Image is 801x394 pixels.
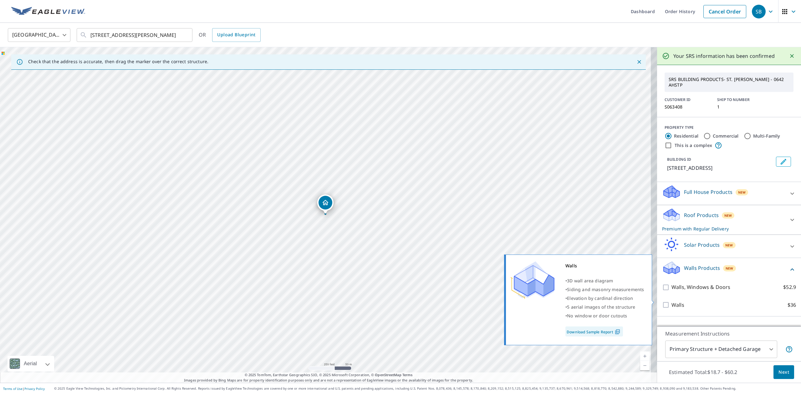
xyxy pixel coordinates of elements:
[22,356,39,371] div: Aerial
[776,157,791,167] button: Edit building 1
[671,283,730,291] p: Walls, Windows & Doors
[212,28,260,42] a: Upload Blueprint
[8,26,70,44] div: [GEOGRAPHIC_DATA]
[684,188,732,196] p: Full House Products
[662,225,785,232] p: Premium with Regular Delivery
[567,313,627,319] span: No window or door cutouts
[778,368,789,376] span: Next
[684,241,720,249] p: Solar Products
[753,133,780,139] label: Multi-Family
[684,264,720,272] p: Walls Products
[613,329,622,335] img: Pdf Icon
[565,311,644,320] div: •
[665,97,710,103] p: CUSTOMER ID
[724,213,732,218] span: New
[725,243,733,248] span: New
[788,52,796,60] button: Close
[375,372,401,377] a: OpenStreetMap
[567,304,635,310] span: 5 aerial images of the structure
[752,5,766,18] div: SB
[565,285,644,294] div: •
[671,301,684,309] p: Walls
[567,286,644,292] span: Siding and masonry measurements
[217,31,255,39] span: Upload Blueprint
[665,125,793,130] div: PROPERTY TYPE
[667,164,773,172] p: [STREET_ADDRESS]
[402,372,413,377] a: Terms
[28,59,208,64] p: Check that the address is accurate, then drag the marker over the correct structure.
[773,365,794,379] button: Next
[3,387,45,391] p: |
[24,386,45,391] a: Privacy Policy
[3,386,23,391] a: Terms of Use
[717,97,762,103] p: SHIP TO NUMBER
[788,301,796,309] p: $36
[713,133,739,139] label: Commercial
[11,7,85,16] img: EV Logo
[665,330,793,337] p: Measurement Instructions
[738,190,746,195] span: New
[662,260,796,278] div: Walls ProductsNew
[666,74,792,90] p: SRS BUILDING PRODUCTS- ST. [PERSON_NAME] - 0642 AHSTP
[565,261,644,270] div: Walls
[662,208,796,232] div: Roof ProductsNewPremium with Regular Delivery
[785,346,793,353] span: Your report will include the primary structure and a detached garage if one exists.
[511,261,554,299] img: Premium
[684,211,719,219] p: Roof Products
[665,341,777,358] div: Primary Structure + Detached Garage
[199,28,261,42] div: OR
[567,278,613,284] span: 3D wall area diagram
[664,365,742,379] p: Estimated Total: $18.7 - $60.2
[662,184,796,202] div: Full House ProductsNew
[783,283,796,291] p: $52.9
[565,294,644,303] div: •
[703,5,746,18] a: Cancel Order
[565,276,644,285] div: •
[667,157,691,162] p: BUILDING ID
[726,266,733,271] span: New
[717,104,762,109] p: 1
[8,356,54,371] div: Aerial
[674,133,698,139] label: Residential
[665,104,710,109] p: S063408
[662,237,796,255] div: Solar ProductsNew
[54,386,798,391] p: © 2025 Eagle View Technologies, Inc. and Pictometry International Corp. All Rights Reserved. Repo...
[635,58,643,66] button: Close
[640,361,650,370] a: Current Level 17, Zoom Out
[640,351,650,361] a: Current Level 17, Zoom In
[675,142,712,149] label: This is a complex
[565,303,644,311] div: •
[245,372,413,378] span: © 2025 TomTom, Earthstar Geographics SIO, © 2025 Microsoft Corporation, ©
[673,52,775,60] p: Your SRS information has been confirmed
[317,194,334,214] div: Dropped pin, building 1, Residential property, 4315 Crest Dr Imperial, MO 63052
[565,326,623,336] a: Download Sample Report
[567,295,633,301] span: Elevation by cardinal direction
[90,26,180,44] input: Search by address or latitude-longitude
